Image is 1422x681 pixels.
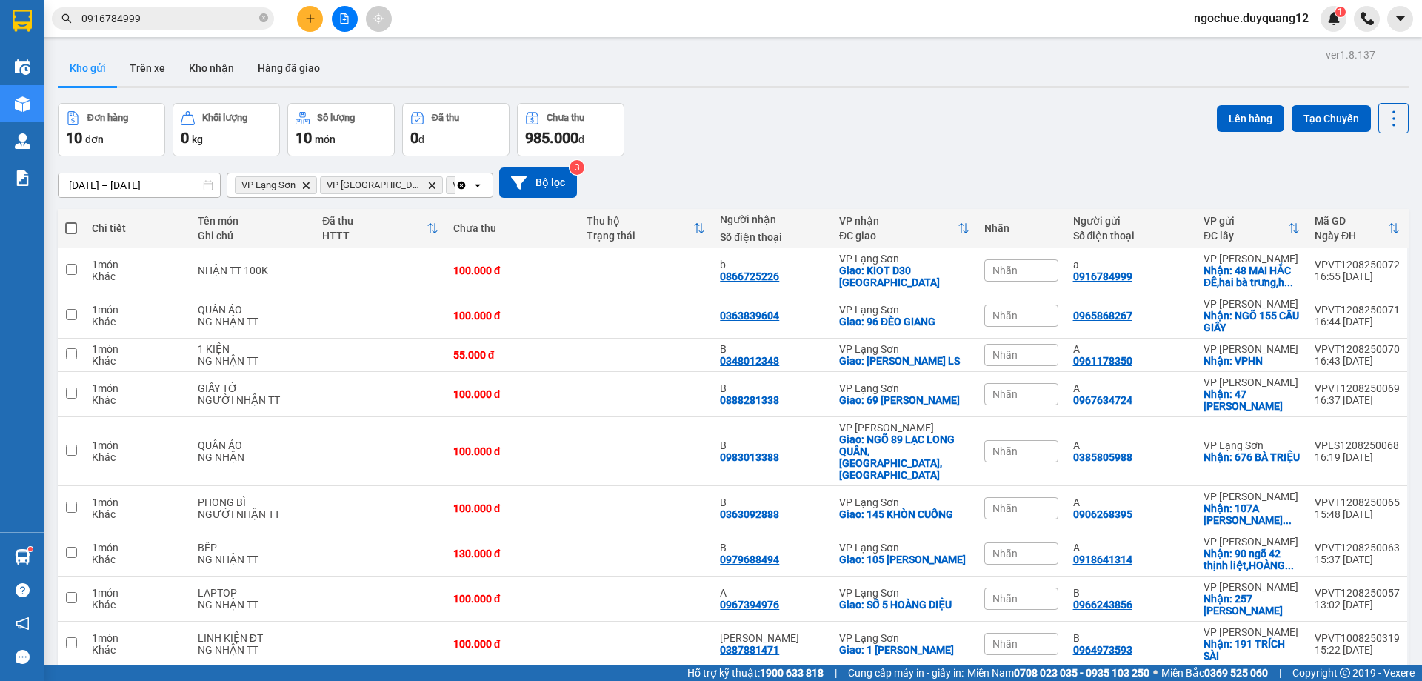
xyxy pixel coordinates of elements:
[198,215,308,227] div: Tên món
[301,181,310,190] svg: Delete
[198,632,308,644] div: LINH KIỆN ĐT
[1327,12,1341,25] img: icon-new-feature
[92,304,182,316] div: 1 món
[1361,12,1374,25] img: phone-icon
[1073,644,1132,656] div: 0964973593
[198,343,308,355] div: 1 KIỆN
[1292,105,1371,132] button: Tạo Chuyến
[198,542,308,554] div: BẾP
[1073,382,1189,394] div: A
[92,259,182,270] div: 1 món
[1073,259,1189,270] div: a
[322,230,426,242] div: HTTT
[198,439,308,451] div: QUÂN ÁO
[1217,105,1284,132] button: Lên hàng
[839,304,969,316] div: VP Lạng Sơn
[1073,632,1189,644] div: B
[517,103,624,156] button: Chưa thu985.000đ
[760,667,824,679] strong: 1900 633 818
[446,176,559,194] span: VP Minh Khai, close by backspace
[1340,668,1350,678] span: copyright
[579,209,712,248] th: Toggle SortBy
[1326,47,1375,63] div: ver 1.8.137
[453,388,572,400] div: 100.000 đ
[1204,355,1300,367] div: Nhận: VPHN
[1315,316,1400,328] div: 16:44 [DATE]
[92,644,182,656] div: Khác
[835,665,837,681] span: |
[92,270,182,282] div: Khác
[1204,388,1300,412] div: Nhận: 47 PHẠM VĂN ĐỒNG
[198,644,308,656] div: NG NHẬN TT
[1073,451,1132,463] div: 0385805988
[720,382,824,394] div: B
[1394,12,1407,25] span: caret-down
[198,382,308,394] div: GIẤY TỜ
[320,176,443,194] span: VP Hà Nội, close by backspace
[839,394,969,406] div: Giao: 69 LÊ HỮU TRÁC
[198,230,308,242] div: Ghi chú
[315,209,445,248] th: Toggle SortBy
[59,173,220,197] input: Select a date range.
[15,59,30,75] img: warehouse-icon
[58,103,165,156] button: Đơn hàng10đơn
[66,129,82,147] span: 10
[92,439,182,451] div: 1 món
[1204,376,1300,388] div: VP [PERSON_NAME]
[720,599,779,611] div: 0967394976
[1204,667,1268,679] strong: 0369 525 060
[198,587,308,599] div: LAPTOP
[1073,587,1189,599] div: B
[1204,451,1300,463] div: Nhận: 676 BÀ TRIỆU
[992,502,1018,514] span: Nhãn
[322,215,426,227] div: Đã thu
[16,583,30,597] span: question-circle
[92,316,182,328] div: Khác
[992,638,1018,650] span: Nhãn
[1279,665,1281,681] span: |
[1285,559,1294,571] span: ...
[1284,276,1293,288] span: ...
[839,382,969,394] div: VP Lạng Sơn
[1073,394,1132,406] div: 0967634724
[587,215,693,227] div: Thu hộ
[1014,667,1149,679] strong: 0708 023 035 - 0935 103 250
[839,422,969,433] div: VP [PERSON_NAME]
[87,113,128,123] div: Đơn hàng
[992,593,1018,605] span: Nhãn
[15,133,30,149] img: warehouse-icon
[1315,270,1400,282] div: 16:55 [DATE]
[472,179,484,191] svg: open
[58,50,118,86] button: Kho gửi
[427,181,436,190] svg: Delete
[720,496,824,508] div: B
[453,502,572,514] div: 100.000 đ
[453,349,572,361] div: 55.000 đ
[453,310,572,322] div: 100.000 đ
[1204,253,1300,265] div: VP [PERSON_NAME]
[198,451,308,463] div: NG NHẬN
[578,133,584,145] span: đ
[499,167,577,198] button: Bộ lọc
[720,644,779,656] div: 0387881471
[992,349,1018,361] span: Nhãn
[453,548,572,559] div: 130.000 đ
[241,179,296,191] span: VP Lạng Sơn
[1204,491,1300,502] div: VP [PERSON_NAME]
[1204,310,1300,333] div: Nhận: NGÕ 155 CẦU GIẤY
[1204,502,1300,526] div: Nhận: 107A NGUYỄN PHONG SẮC,CẦU GIẤY,HÀ NỘI
[1073,542,1189,554] div: A
[317,113,355,123] div: Số lượng
[16,650,30,664] span: message
[1073,215,1189,227] div: Người gửi
[1182,9,1321,27] span: ngochue.duyquang12
[839,215,958,227] div: VP nhận
[297,6,323,32] button: plus
[839,253,969,265] div: VP Lạng Sơn
[339,13,350,24] span: file-add
[984,222,1058,234] div: Nhãn
[16,617,30,631] span: notification
[92,394,182,406] div: Khác
[1204,298,1300,310] div: VP [PERSON_NAME]
[1161,665,1268,681] span: Miền Bắc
